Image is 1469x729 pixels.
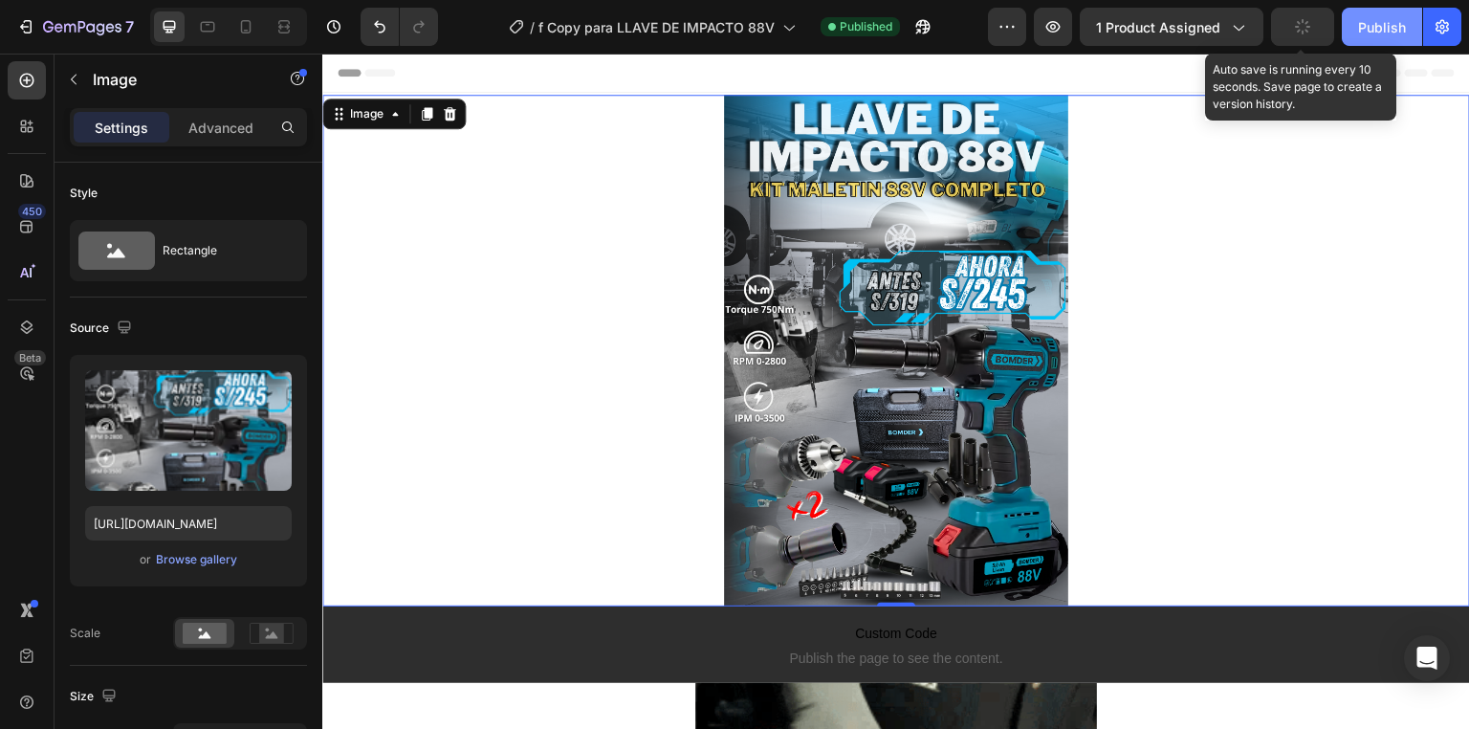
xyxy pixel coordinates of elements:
button: 1 product assigned [1080,8,1263,46]
div: Publish [1358,17,1406,37]
div: Beta [14,350,46,365]
div: Source [70,316,136,342]
button: 7 [8,8,143,46]
span: or [140,548,151,571]
p: Advanced [188,118,253,138]
div: Browse gallery [156,551,237,568]
button: Browse gallery [155,550,238,569]
button: Publish [1342,8,1422,46]
span: / [530,17,535,37]
p: Settings [95,118,148,138]
div: Scale [70,625,100,642]
img: preview-image [85,370,292,491]
div: Rectangle [163,229,279,273]
div: Undo/Redo [361,8,438,46]
p: Image [93,68,255,91]
div: 450 [18,204,46,219]
span: f Copy para LLAVE DE IMPACTO 88V [538,17,775,37]
div: Open Intercom Messenger [1404,635,1450,681]
input: https://example.com/image.jpg [85,506,292,541]
span: Published [840,18,892,35]
div: Style [70,185,98,202]
iframe: Design area [322,54,1469,729]
div: Size [70,684,121,710]
span: 1 product assigned [1096,17,1220,37]
p: 7 [125,15,134,38]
